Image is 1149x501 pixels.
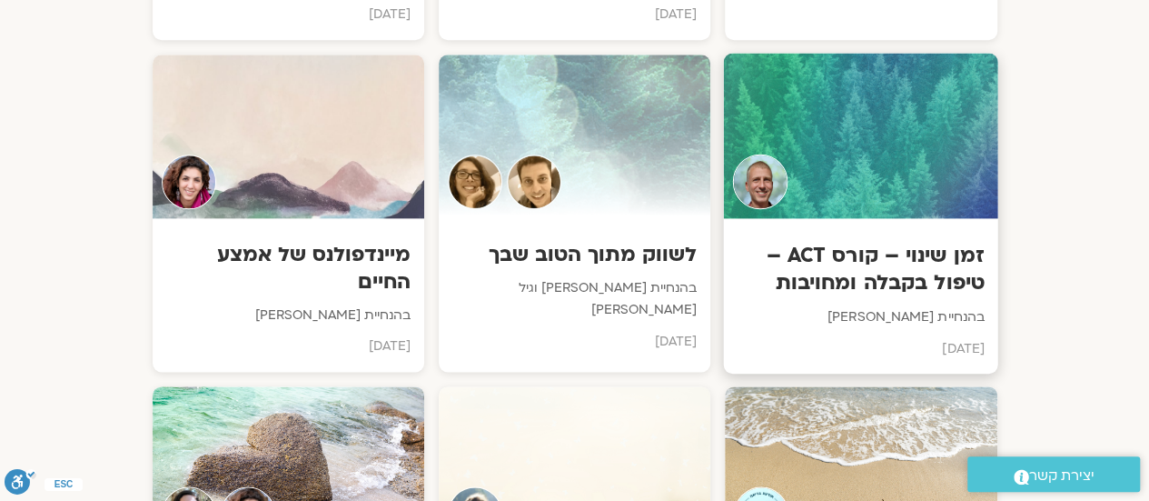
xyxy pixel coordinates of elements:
p: בהנחיית [PERSON_NAME] וגיל [PERSON_NAME] [452,277,697,322]
p: [DATE] [452,4,697,25]
h3: זמן שינוי – קורס ACT – טיפול בקבלה ומחויבות [738,241,985,296]
p: בהנחיית [PERSON_NAME] [166,305,411,326]
p: [DATE] [452,331,697,353]
a: יצירת קשר [967,456,1140,492]
span: יצירת קשר [1029,464,1095,488]
img: Teacher [162,155,216,209]
a: TeacherTeacherלשווק מתוך הטוב שבךבהנחיית [PERSON_NAME] וגיל [PERSON_NAME][DATE] [439,55,710,372]
p: [DATE] [166,336,411,357]
p: [DATE] [166,4,411,25]
a: Teacherזמן שינוי – קורס ACT – טיפול בקבלה ומחויבותבהנחיית [PERSON_NAME][DATE] [725,55,996,372]
h3: לשווק מתוך הטוב שבך [452,241,697,268]
img: Teacher [507,155,561,209]
h3: מיינדפולנס של אמצע החיים [166,241,411,296]
img: Teacher [733,154,788,209]
p: [DATE] [738,337,985,360]
p: בהנחיית [PERSON_NAME] [738,306,985,328]
a: Teacherמיינדפולנס של אמצע החייםבהנחיית [PERSON_NAME][DATE] [153,55,424,372]
img: Teacher [448,155,502,209]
